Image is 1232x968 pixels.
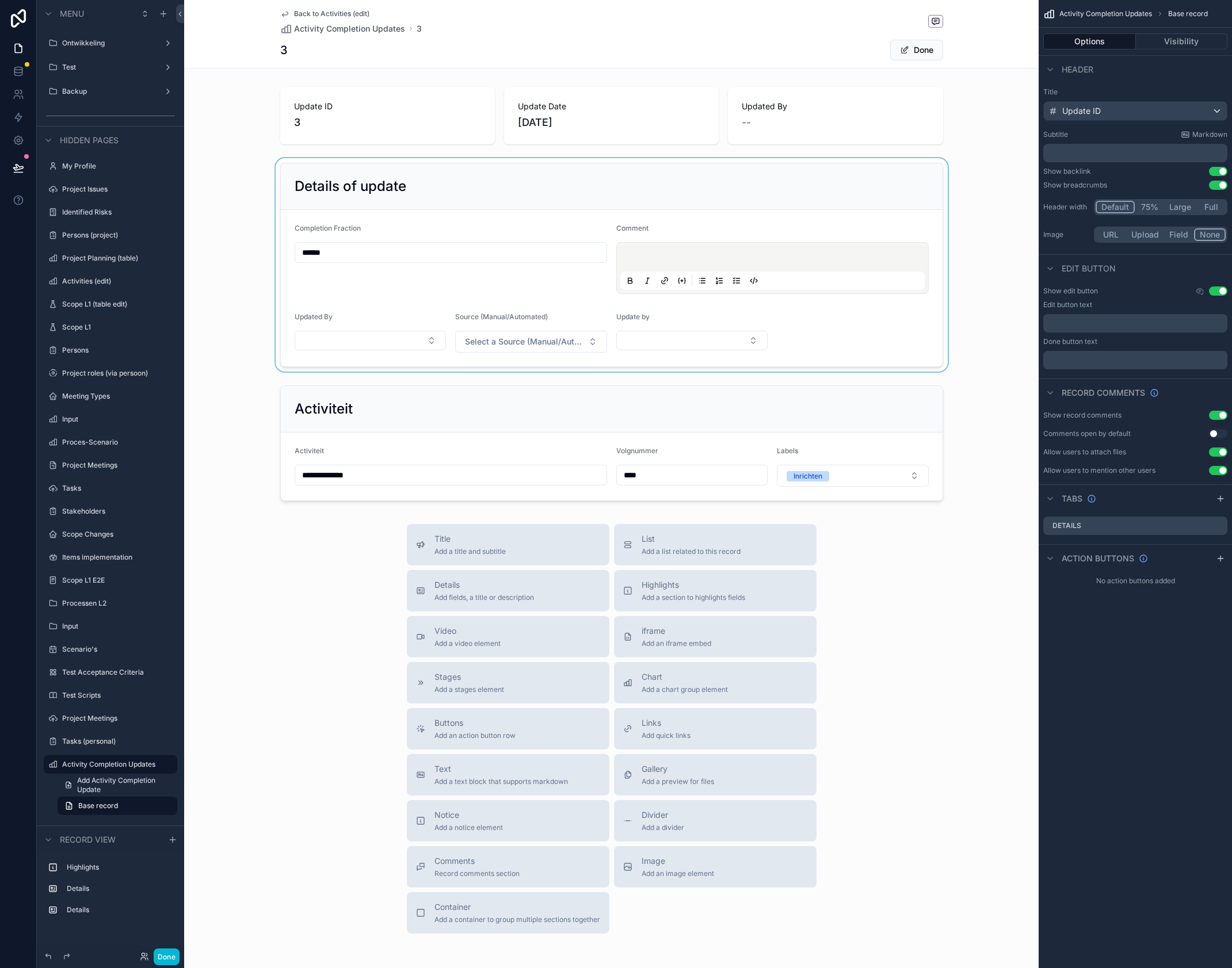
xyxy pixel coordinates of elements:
label: Stakeholders [62,507,175,516]
span: Add a section to highlights fields [642,593,745,602]
button: StagesAdd a stages element [407,662,609,703]
a: Scope L1 [62,323,175,332]
span: Details [434,579,534,591]
button: Visibility [1136,33,1228,49]
a: Project Meetings [62,461,175,470]
span: Add a stages element [434,685,504,694]
label: Identified Risks [62,208,175,217]
div: scrollable content [1043,314,1227,332]
span: Add an image element [642,869,714,878]
label: Processen L2 [62,599,175,608]
a: Scope L1 (table edit) [62,300,175,309]
span: Comments [434,855,520,867]
label: Details [67,884,173,893]
label: Activity Completion Updates [62,760,170,769]
button: Large [1164,201,1196,213]
label: Title [1043,87,1227,97]
span: Add a video element [434,639,501,648]
a: Meeting Types [62,392,175,401]
label: Scope L1 E2E [62,576,175,585]
label: Project Issues [62,185,175,194]
button: Update ID [1043,101,1227,121]
label: Show edit button [1043,286,1098,296]
span: Highlights [642,579,745,591]
label: Test Acceptance Criteria [62,668,175,677]
button: Default [1096,201,1135,213]
span: Add a divider [642,823,684,832]
span: Record comments section [434,869,520,878]
label: Ontwikkeling [62,39,159,48]
span: Activity Completion Updates [294,23,405,35]
button: DetailsAdd fields, a title or description [407,570,609,611]
span: Header [1062,64,1093,75]
span: Links [642,717,691,729]
span: Image [642,855,714,867]
span: Add a chart group element [642,685,728,694]
button: Upload [1126,228,1164,241]
button: ImageAdd an image element [614,846,817,887]
span: Add quick links [642,731,691,740]
span: Buttons [434,717,516,729]
div: Allow users to mention other users [1043,466,1155,475]
span: Record view [60,834,116,845]
span: Base record [78,801,118,810]
button: 75% [1135,201,1164,213]
label: Project Meetings [62,714,175,723]
button: Field [1164,228,1195,241]
a: Base record [58,797,177,815]
span: Add a list related to this record [642,547,741,556]
span: Text [434,763,568,775]
label: Activities (edit) [62,277,175,286]
span: Add a title and subtitle [434,547,506,556]
a: Activity Completion Updates [280,23,405,35]
button: URL [1096,228,1126,241]
label: Header width [1043,202,1089,212]
label: My Profile [62,162,175,171]
a: Project Planning (table) [62,254,175,263]
a: Tasks [62,484,175,493]
button: TitleAdd a title and subtitle [407,524,609,565]
span: Action buttons [1062,553,1134,564]
label: Test Scripts [62,691,175,700]
span: Activity Completion Updates [1059,9,1152,18]
a: Add Activity Completion Update [58,776,177,794]
span: Title [434,533,506,545]
div: Show record comments [1043,411,1122,420]
h1: 3 [280,42,288,58]
span: Back to Activities (edit) [294,9,369,18]
button: ListAdd a list related to this record [614,524,817,565]
button: HighlightsAdd a section to highlights fields [614,570,817,611]
button: LinksAdd quick links [614,708,817,749]
span: Tabs [1062,493,1082,504]
span: Notice [434,809,503,821]
span: Container [434,901,600,913]
div: scrollable content [1043,144,1227,162]
button: ContainerAdd a container to group multiple sections together [407,892,609,933]
span: Chart [642,671,728,683]
label: Test [62,63,159,72]
button: Full [1196,201,1226,213]
span: Record comments [1062,387,1145,399]
label: Details [1052,521,1081,530]
span: Base record [1168,9,1208,18]
div: No action buttons added [1039,572,1232,590]
label: Input [62,415,175,424]
label: Persons [62,346,175,355]
label: Scenario's [62,645,175,654]
span: 3 [417,23,422,35]
label: Scope Changes [62,530,175,539]
span: Gallery [642,763,714,775]
label: Subtitle [1043,130,1068,139]
div: Show backlink [1043,167,1091,176]
span: Add an iframe embed [642,639,711,648]
span: Divider [642,809,684,821]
